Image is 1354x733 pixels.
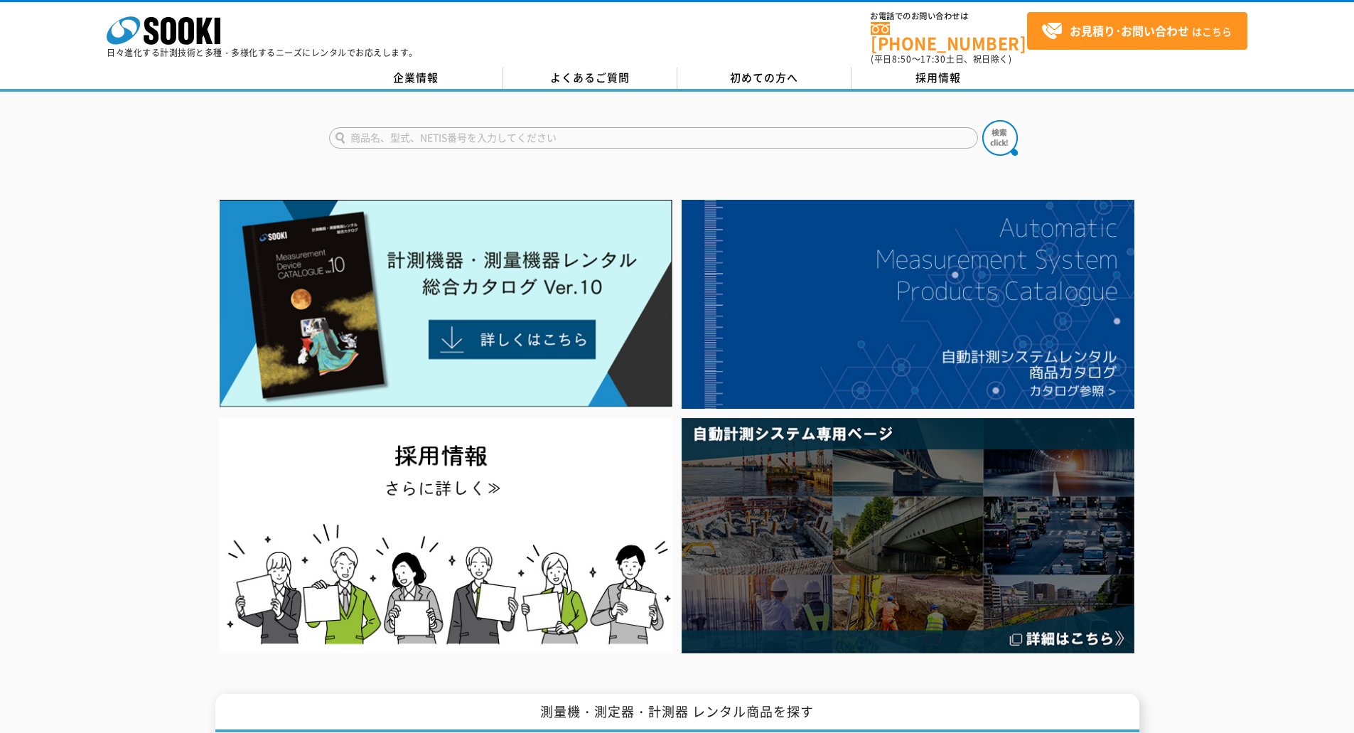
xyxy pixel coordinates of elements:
[851,68,1026,89] a: 採用情報
[682,200,1134,409] img: 自動計測システムカタログ
[215,694,1139,733] h1: 測量機・測定器・計測器 レンタル商品を探す
[682,418,1134,653] img: 自動計測システム専用ページ
[730,70,798,85] span: 初めての方へ
[871,53,1011,65] span: (平日 ～ 土日、祝日除く)
[329,127,978,149] input: 商品名、型式、NETIS番号を入力してください
[871,12,1027,21] span: お電話でのお問い合わせは
[329,68,503,89] a: 企業情報
[1041,21,1232,42] span: はこちら
[107,48,418,57] p: 日々進化する計測技術と多種・多様化するニーズにレンタルでお応えします。
[220,418,672,653] img: SOOKI recruit
[677,68,851,89] a: 初めての方へ
[1070,22,1189,39] strong: お見積り･お問い合わせ
[920,53,946,65] span: 17:30
[220,200,672,407] img: Catalog Ver10
[982,120,1018,156] img: btn_search.png
[871,22,1027,51] a: [PHONE_NUMBER]
[1027,12,1247,50] a: お見積り･お問い合わせはこちら
[892,53,912,65] span: 8:50
[503,68,677,89] a: よくあるご質問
